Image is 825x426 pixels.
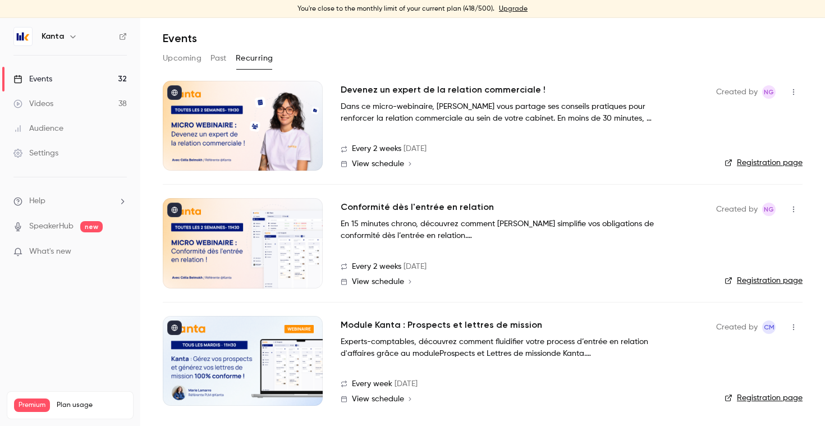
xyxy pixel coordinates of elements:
a: Registration page [725,157,803,168]
span: CM [764,320,774,334]
iframe: Noticeable Trigger [113,247,127,257]
a: View schedule [341,159,698,168]
strong: Experts-comptables [341,338,414,346]
p: Dans ce micro-webinaire, [PERSON_NAME] vous partage ses conseils pratiques pour renforcer la rela... [341,101,677,125]
span: View schedule [352,278,404,286]
span: Help [29,195,45,207]
div: Events [13,74,52,85]
div: Videos [13,98,53,109]
button: Past [210,49,227,67]
span: Every 2 weeks [352,261,401,273]
a: Devenez un expert de la relation commerciale ! [341,83,546,97]
span: Nicolas Guitard [762,85,776,99]
span: Every 2 weeks [352,143,401,155]
a: Conformité dès l'entrée en relation [341,200,494,214]
span: [DATE] [404,261,427,273]
img: Kanta [14,28,32,45]
span: Created by [716,85,758,99]
a: SpeakerHub [29,221,74,232]
span: [DATE] [404,143,427,155]
span: NG [764,203,774,216]
span: [DATE] [395,378,418,390]
div: Settings [13,148,58,159]
span: Plan usage [57,401,126,410]
h1: Events [163,31,197,45]
p: En 15 minutes chrono, découvrez comment [PERSON_NAME] simplifie vos obligations de conformité dès... [341,218,677,242]
button: Recurring [236,49,273,67]
span: Every week [352,378,392,390]
span: Charlotte MARTEL [762,320,776,334]
span: View schedule [352,395,404,403]
strong: Prospects et Lettres de mission [439,350,551,358]
a: Registration page [725,392,803,404]
a: Registration page [725,275,803,286]
a: View schedule [341,395,698,404]
button: Upcoming [163,49,201,67]
span: Created by [716,320,758,334]
a: Upgrade [499,4,528,13]
span: Premium [14,398,50,412]
span: NG [764,85,774,99]
span: new [80,221,103,232]
span: What's new [29,246,71,258]
a: Module Kanta : Prospects et lettres de mission [341,318,542,332]
a: View schedule [341,277,698,286]
span: Created by [716,203,758,216]
p: , découvrez comment fluidifier votre process d’entrée en relation d'affaires grâce au module de K... [341,336,677,360]
li: help-dropdown-opener [13,195,127,207]
span: Nicolas Guitard [762,203,776,216]
div: Audience [13,123,63,134]
h6: Kanta [42,31,64,42]
span: View schedule [352,160,404,168]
